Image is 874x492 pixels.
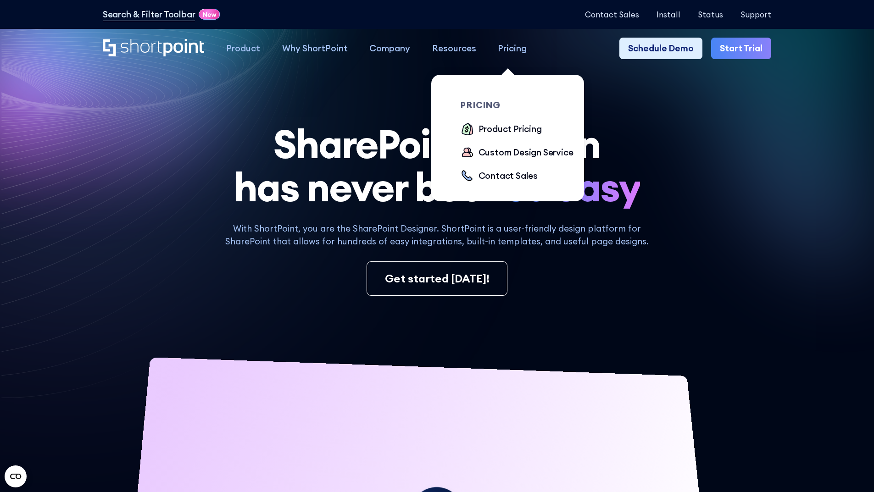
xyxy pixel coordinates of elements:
div: Pricing [498,42,527,55]
a: Product Pricing [461,122,541,137]
h1: SharePoint Design has never been [103,122,771,209]
a: Resources [421,38,487,60]
a: Schedule Demo [619,38,702,60]
button: Open CMP widget [5,465,27,487]
a: Why ShortPoint [271,38,359,60]
iframe: Chat Widget [828,448,874,492]
a: Home [103,39,204,58]
a: Company [358,38,421,60]
div: Get started [DATE]! [385,271,490,287]
p: With ShortPoint, you are the SharePoint Designer. ShortPoint is a user-friendly design platform f... [216,222,658,248]
a: Search & Filter Toolbar [103,8,195,21]
a: Pricing [487,38,538,60]
a: Install [657,10,680,19]
a: Contact Sales [585,10,639,19]
a: Custom Design Service [461,146,573,160]
div: pricing [461,101,583,110]
a: Contact Sales [461,169,538,184]
a: Product [215,38,271,60]
a: Support [740,10,771,19]
div: Why ShortPoint [282,42,348,55]
div: Contact Sales [479,169,538,182]
a: Status [698,10,723,19]
div: Company [369,42,410,55]
a: Get started [DATE]! [367,261,507,296]
a: Start Trial [711,38,771,60]
div: Resources [432,42,476,55]
div: Product [226,42,260,55]
div: Custom Design Service [479,146,573,159]
div: Product Pricing [479,122,542,136]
